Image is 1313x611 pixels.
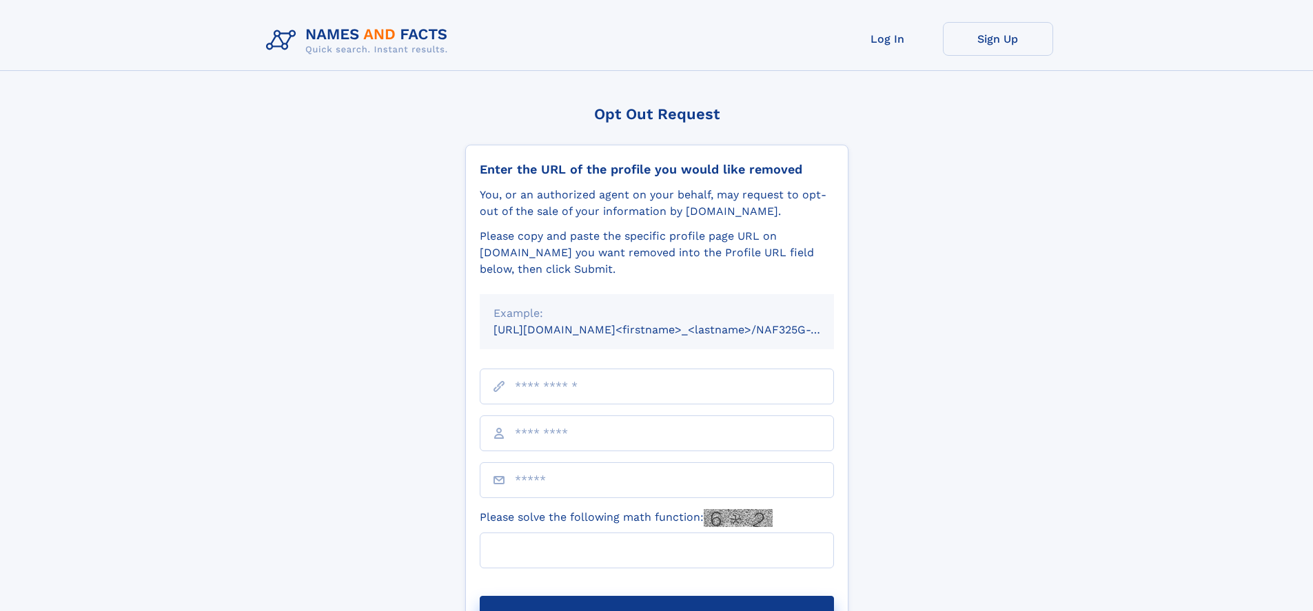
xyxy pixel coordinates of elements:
[493,323,860,336] small: [URL][DOMAIN_NAME]<firstname>_<lastname>/NAF325G-xxxxxxxx
[480,509,773,527] label: Please solve the following math function:
[480,162,834,177] div: Enter the URL of the profile you would like removed
[943,22,1053,56] a: Sign Up
[465,105,848,123] div: Opt Out Request
[261,22,459,59] img: Logo Names and Facts
[480,187,834,220] div: You, or an authorized agent on your behalf, may request to opt-out of the sale of your informatio...
[493,305,820,322] div: Example:
[833,22,943,56] a: Log In
[480,228,834,278] div: Please copy and paste the specific profile page URL on [DOMAIN_NAME] you want removed into the Pr...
